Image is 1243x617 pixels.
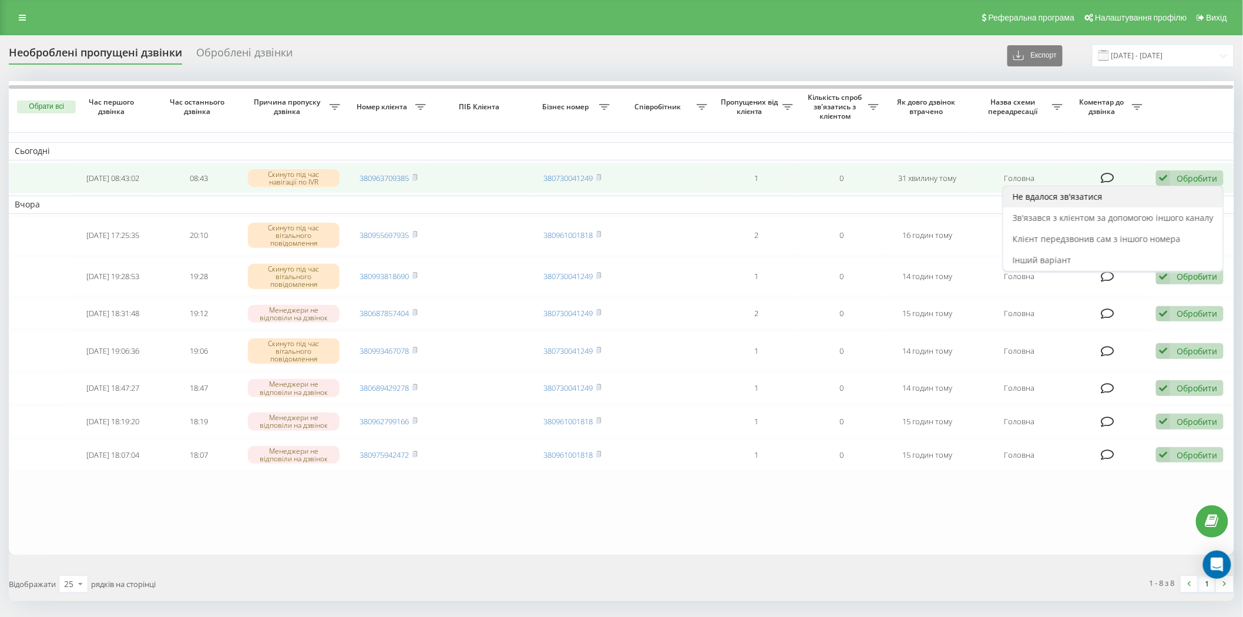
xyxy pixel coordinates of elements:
[156,440,241,471] td: 18:07
[9,142,1234,160] td: Сьогодні
[1177,416,1217,427] div: Обробити
[885,257,970,296] td: 14 годин тому
[1013,191,1103,202] span: Не вдалося зв'язатися
[360,271,409,281] a: 380993818690
[621,102,697,112] span: Співробітник
[247,98,329,116] span: Причина пропуску дзвінка
[248,338,340,364] div: Скинуто під час вітального повідомлення
[248,264,340,290] div: Скинуто під час вітального повідомлення
[248,446,340,464] div: Менеджери не відповіли на дзвінок
[196,46,293,65] div: Оброблені дзвінки
[91,579,156,589] span: рядків на сторінці
[9,579,56,589] span: Відображати
[799,163,885,194] td: 0
[64,578,73,590] div: 25
[799,331,885,370] td: 0
[70,216,156,255] td: [DATE] 17:25:35
[885,440,970,471] td: 15 годин тому
[360,230,409,240] a: 380955697935
[70,406,156,437] td: [DATE] 18:19:20
[544,173,593,183] a: 380730041249
[885,299,970,330] td: 15 годин тому
[799,440,885,471] td: 0
[895,98,961,116] span: Як довго дзвінок втрачено
[248,413,340,430] div: Менеджери не відповіли на дзвінок
[799,216,885,255] td: 0
[713,331,799,370] td: 1
[156,373,241,404] td: 18:47
[70,163,156,194] td: [DATE] 08:43:02
[885,163,970,194] td: 31 хвилину тому
[970,299,1069,330] td: Головна
[1150,577,1175,589] div: 1 - 8 з 8
[1177,308,1217,319] div: Обробити
[885,406,970,437] td: 15 годин тому
[713,163,799,194] td: 1
[970,163,1069,194] td: Головна
[970,373,1069,404] td: Головна
[1177,346,1217,357] div: Обробити
[156,257,241,296] td: 19:28
[70,257,156,296] td: [DATE] 19:28:53
[248,379,340,397] div: Менеджери не відповіли на дзвінок
[1074,98,1132,116] span: Коментар до дзвінка
[156,331,241,370] td: 19:06
[1013,233,1181,244] span: Клієнт передзвонив сам з іншого номера
[248,223,340,249] div: Скинуто під час вітального повідомлення
[719,98,782,116] span: Пропущених від клієнта
[544,271,593,281] a: 380730041249
[1207,13,1227,22] span: Вихід
[360,416,409,427] a: 380962799166
[970,406,1069,437] td: Головна
[1198,576,1216,592] a: 1
[970,257,1069,296] td: Головна
[70,299,156,330] td: [DATE] 18:31:48
[799,299,885,330] td: 0
[544,383,593,393] a: 380730041249
[156,163,241,194] td: 08:43
[799,373,885,404] td: 0
[156,216,241,255] td: 20:10
[713,406,799,437] td: 1
[799,257,885,296] td: 0
[885,331,970,370] td: 14 годин тому
[248,169,340,187] div: Скинуто під час навігації по IVR
[799,406,885,437] td: 0
[352,102,415,112] span: Номер клієнта
[442,102,519,112] span: ПІБ Клієнта
[360,450,409,460] a: 380975942472
[885,216,970,255] td: 16 годин тому
[70,440,156,471] td: [DATE] 18:07:04
[1177,450,1217,461] div: Обробити
[544,416,593,427] a: 380961001818
[1013,212,1214,223] span: Зв'язався з клієнтом за допомогою іншого каналу
[805,93,868,120] span: Кількість спроб зв'язатись з клієнтом
[360,173,409,183] a: 380963709385
[970,216,1069,255] td: Головна
[360,346,409,356] a: 380993467078
[544,450,593,460] a: 380961001818
[1203,551,1231,579] div: Open Intercom Messenger
[1013,254,1071,266] span: Інший варіант
[80,98,146,116] span: Час першого дзвінка
[156,299,241,330] td: 19:12
[713,216,799,255] td: 2
[713,299,799,330] td: 2
[1177,173,1217,184] div: Обробити
[544,230,593,240] a: 380961001818
[713,440,799,471] td: 1
[1095,13,1187,22] span: Налаштування профілю
[713,257,799,296] td: 1
[976,98,1052,116] span: Назва схеми переадресації
[1177,383,1217,394] div: Обробити
[17,100,76,113] button: Обрати всі
[544,308,593,318] a: 380730041249
[536,102,599,112] span: Бізнес номер
[970,440,1069,471] td: Головна
[9,46,182,65] div: Необроблені пропущені дзвінки
[970,331,1069,370] td: Головна
[70,373,156,404] td: [DATE] 18:47:27
[70,331,156,370] td: [DATE] 19:06:36
[166,98,232,116] span: Час останнього дзвінка
[248,305,340,323] div: Менеджери не відповіли на дзвінок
